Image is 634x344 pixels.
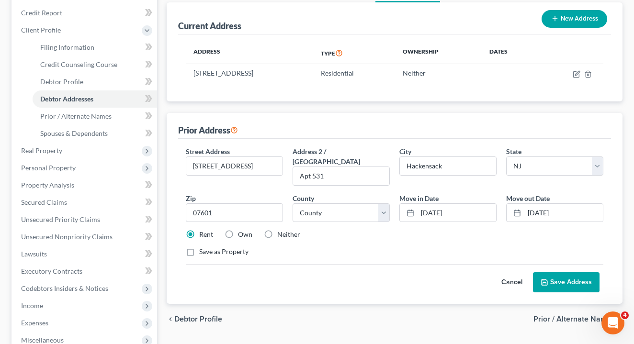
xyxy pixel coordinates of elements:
[178,20,241,32] div: Current Address
[40,60,117,68] span: Credit Counseling Course
[167,315,222,323] button: chevron_left Debtor Profile
[621,311,629,319] span: 4
[40,95,93,103] span: Debtor Addresses
[186,147,230,155] span: Street Address
[601,311,624,334] iframe: Intercom live chat
[21,164,76,172] span: Personal Property
[186,194,196,202] span: Zip
[174,315,222,323] span: Debtor Profile
[313,42,395,64] th: Type
[293,194,314,202] span: County
[33,56,157,73] a: Credit Counseling Course
[482,42,539,64] th: Dates
[21,215,100,223] span: Unsecured Priority Claims
[533,315,623,323] button: Prior / Alternate Names chevron_right
[506,194,550,202] span: Move out Date
[13,245,157,263] a: Lawsuits
[395,64,482,82] td: Neither
[40,112,112,120] span: Prior / Alternate Names
[186,42,313,64] th: Address
[33,108,157,125] a: Prior / Alternate Names
[21,233,113,241] span: Unsecured Nonpriority Claims
[13,263,157,280] a: Executory Contracts
[33,90,157,108] a: Debtor Addresses
[21,198,67,206] span: Secured Claims
[313,64,395,82] td: Residential
[167,315,174,323] i: chevron_left
[199,247,249,256] label: Save as Property
[21,250,47,258] span: Lawsuits
[33,39,157,56] a: Filing Information
[399,147,411,155] span: City
[186,157,283,175] input: Enter street address
[13,211,157,228] a: Unsecured Priority Claims
[13,194,157,211] a: Secured Claims
[21,9,62,17] span: Credit Report
[21,26,61,34] span: Client Profile
[199,230,213,239] label: Rent
[533,315,615,323] span: Prior / Alternate Names
[277,230,300,239] label: Neither
[238,230,252,239] label: Own
[33,73,157,90] a: Debtor Profile
[21,336,64,344] span: Miscellaneous
[491,273,533,292] button: Cancel
[13,177,157,194] a: Property Analysis
[186,64,313,82] td: [STREET_ADDRESS]
[178,124,238,136] div: Prior Address
[21,301,43,310] span: Income
[21,319,48,327] span: Expenses
[21,267,82,275] span: Executory Contracts
[506,147,521,155] span: State
[40,129,108,137] span: Spouses & Dependents
[418,204,496,222] input: MM/YYYY
[395,42,482,64] th: Ownership
[40,78,83,86] span: Debtor Profile
[13,228,157,245] a: Unsecured Nonpriority Claims
[13,4,157,22] a: Credit Report
[524,204,603,222] input: MM/YYYY
[33,125,157,142] a: Spouses & Dependents
[40,43,94,51] span: Filing Information
[542,10,607,28] button: New Address
[186,203,283,222] input: XXXXX
[21,146,62,155] span: Real Property
[399,194,439,202] span: Move in Date
[293,167,389,185] input: --
[400,157,496,175] input: Enter city...
[21,284,108,292] span: Codebtors Insiders & Notices
[533,272,600,292] button: Save Address
[293,146,390,166] label: Address 2 / [GEOGRAPHIC_DATA]
[21,181,74,189] span: Property Analysis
